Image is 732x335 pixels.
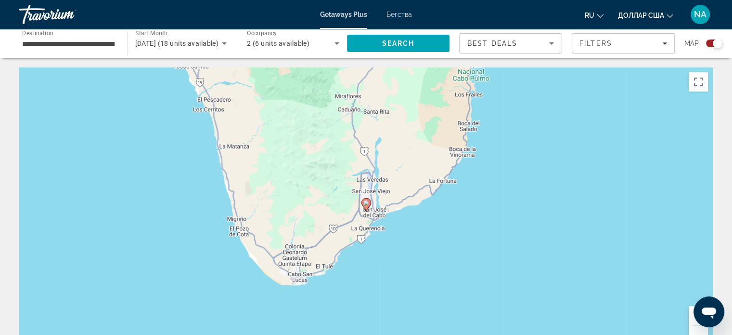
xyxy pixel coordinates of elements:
a: Getaways Plus [320,11,367,18]
button: Filters [572,33,675,54]
span: Filters [579,40,612,47]
button: Toggle fullscreen view [689,72,708,92]
span: [DATE] (18 units available) [135,40,219,47]
span: 2 (6 units available) [247,40,309,47]
input: Select destination [22,38,115,50]
a: Травориум [19,2,116,27]
button: Search [347,35,450,52]
button: Zoom in [689,306,708,325]
mat-select: Sort by [467,38,554,49]
span: Search [382,40,414,47]
font: доллар США [618,12,664,19]
span: Destination [22,29,53,36]
button: Изменить валюту [618,8,673,22]
font: NA [694,9,706,19]
a: Бегства [386,11,412,18]
span: Occupancy [247,30,277,37]
span: Best Deals [467,40,517,47]
button: Меню пользователя [688,4,713,25]
font: ru [585,12,594,19]
iframe: Кнопка для запуска окна сообщений [693,296,724,327]
span: Start Month [135,30,167,37]
button: Изменить язык [585,8,604,22]
span: Map [684,37,699,50]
